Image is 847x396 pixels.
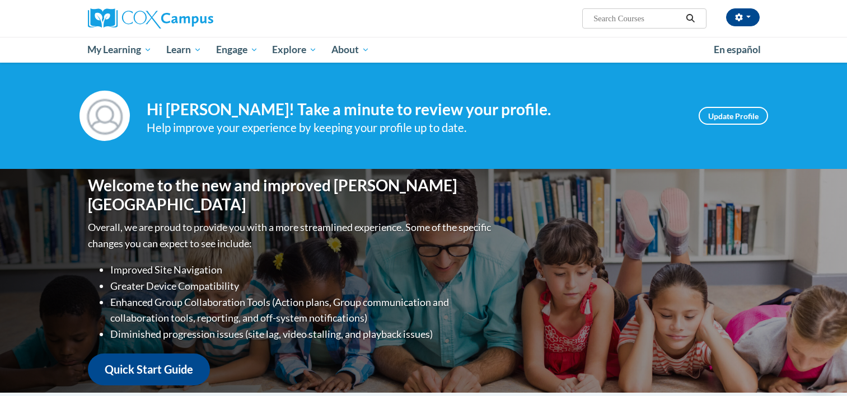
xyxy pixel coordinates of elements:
span: Learn [166,43,202,56]
button: Account Settings [726,8,760,26]
a: About [324,37,377,63]
li: Greater Device Compatibility [110,278,494,294]
span: My Learning [87,43,152,56]
input: Search Courses [592,12,682,25]
p: Overall, we are proud to provide you with a more streamlined experience. Some of the specific cha... [88,219,494,252]
li: Improved Site Navigation [110,262,494,278]
span: About [331,43,369,56]
a: Cox Campus [88,8,301,29]
li: Enhanced Group Collaboration Tools (Action plans, Group communication and collaboration tools, re... [110,294,494,327]
img: Profile Image [79,91,130,141]
span: En español [714,44,761,55]
span: Explore [272,43,317,56]
div: Help improve your experience by keeping your profile up to date. [147,119,682,137]
img: Cox Campus [88,8,213,29]
iframe: Button to launch messaging window [802,351,838,387]
li: Diminished progression issues (site lag, video stalling, and playback issues) [110,326,494,342]
a: Quick Start Guide [88,353,210,385]
h4: Hi [PERSON_NAME]! Take a minute to review your profile. [147,100,682,119]
div: Main menu [71,37,776,63]
a: En español [706,38,768,62]
button: Search [682,12,699,25]
a: Update Profile [699,107,768,125]
a: My Learning [81,37,160,63]
a: Engage [209,37,265,63]
a: Explore [265,37,324,63]
h1: Welcome to the new and improved [PERSON_NAME][GEOGRAPHIC_DATA] [88,176,494,214]
a: Learn [159,37,209,63]
span: Engage [216,43,258,56]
